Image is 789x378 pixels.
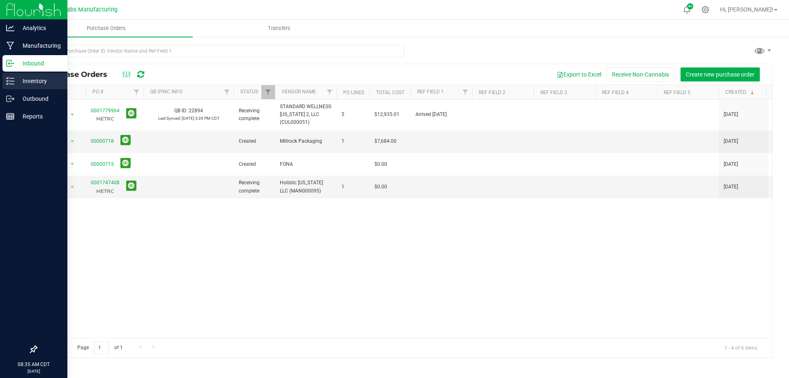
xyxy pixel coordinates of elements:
inline-svg: Analytics [6,24,14,32]
a: Ref Field 5 [664,90,690,95]
a: 0001779964 [91,108,120,114]
span: select [67,136,78,147]
span: Receiving complete [239,179,270,195]
span: Hi, [PERSON_NAME]! [720,6,773,13]
span: select [67,181,78,193]
button: Create new purchase order [681,67,760,81]
a: 00000718 [91,138,114,144]
a: Total Cost [376,90,404,95]
a: 0001747408 [91,180,120,186]
inline-svg: Manufacturing [6,42,14,50]
input: Search Purchase Order ID, Vendor Name and Ref Field 1 [36,45,404,57]
span: Page of 1 [70,341,129,354]
inline-svg: Inventory [6,77,14,85]
a: Ref Field 2 [479,90,505,95]
span: Receiving complete [239,107,270,123]
span: Created [239,160,270,168]
span: Last Synced: [158,116,181,121]
span: FONA [280,160,332,168]
span: [DATE] [724,183,738,191]
span: select [67,158,78,170]
span: Transfers [257,25,302,32]
a: PO Lines [343,90,364,95]
p: METRC [91,187,120,195]
p: 08:35 AM CDT [4,361,64,368]
span: Arrived [DATE] [415,111,467,118]
span: Millrock Packaging [280,137,332,145]
span: $0.00 [374,160,387,168]
a: Filter [220,85,234,99]
p: Analytics [14,23,64,33]
span: [DATE] [724,111,738,118]
span: Created [239,137,270,145]
inline-svg: Outbound [6,95,14,103]
input: 1 [94,341,109,354]
span: [DATE] 3:26 PM CDT [182,116,219,121]
span: [DATE] [724,137,738,145]
span: Create new purchase order [686,71,754,78]
span: Holistic [US_STATE] LLC (MAN000095) [280,179,332,195]
span: 5 [341,111,365,118]
inline-svg: Inbound [6,59,14,67]
a: Filter [130,85,143,99]
a: Ref Field 1 [417,89,444,95]
a: 00000715 [91,161,114,167]
span: $7,684.00 [374,137,397,145]
button: Export to Excel [551,67,607,81]
div: Manage settings [700,6,711,14]
a: Transfers [193,20,366,37]
p: [DATE] [4,368,64,374]
a: PO # [92,89,103,95]
p: Manufacturing [14,41,64,51]
p: Outbound [14,94,64,104]
span: Purchase Orders [76,25,137,32]
a: Ref Field 3 [540,90,567,95]
a: Created [725,89,756,95]
a: Status [240,89,258,95]
span: 22894 [189,108,203,114]
span: Purchase Orders [43,70,115,79]
a: Ref Field 4 [602,90,629,95]
span: $0.00 [374,183,387,191]
a: Filter [323,85,337,99]
a: Filter [459,85,472,99]
a: Vendor Name [281,89,316,95]
span: QB ID: [174,108,187,114]
a: Filter [261,85,275,99]
span: [DATE] [724,160,738,168]
span: 1 [341,137,365,145]
span: $12,935.01 [374,111,399,118]
p: METRC [91,115,120,123]
span: 9+ [688,5,692,8]
button: Receive Non-Cannabis [607,67,674,81]
a: Purchase Orders [20,20,193,37]
span: select [67,109,78,121]
inline-svg: Reports [6,112,14,121]
p: Inventory [14,76,64,86]
span: Teal Labs Manufacturing [51,6,118,13]
span: 1 [341,183,365,191]
span: STANDARD WELLNESS [US_STATE] 2, LLC (CUL000051) [280,103,332,127]
span: 1 - 4 of 4 items [718,341,764,354]
p: Reports [14,111,64,121]
p: Inbound [14,58,64,68]
a: QB Sync Info [150,89,182,95]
